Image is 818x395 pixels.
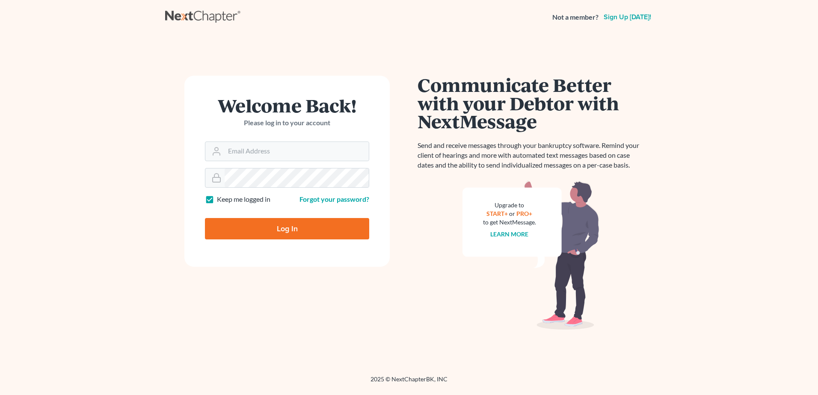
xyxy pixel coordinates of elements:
[462,180,599,330] img: nextmessage_bg-59042aed3d76b12b5cd301f8e5b87938c9018125f34e5fa2b7a6b67550977c72.svg
[205,218,369,239] input: Log In
[418,141,644,170] p: Send and receive messages through your bankruptcy software. Remind your client of hearings and mo...
[491,230,529,238] a: Learn more
[517,210,533,217] a: PRO+
[552,12,599,22] strong: Not a member?
[602,14,653,21] a: Sign up [DATE]!
[483,201,536,209] div: Upgrade to
[225,142,369,161] input: Email Address
[299,195,369,203] a: Forgot your password?
[418,76,644,130] h1: Communicate Better with your Debtor with NextMessage
[205,96,369,115] h1: Welcome Back!
[510,210,516,217] span: or
[165,375,653,390] div: 2025 © NextChapterBK, INC
[205,118,369,128] p: Please log in to your account
[483,218,536,227] div: to get NextMessage.
[487,210,508,217] a: START+
[217,195,270,204] label: Keep me logged in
